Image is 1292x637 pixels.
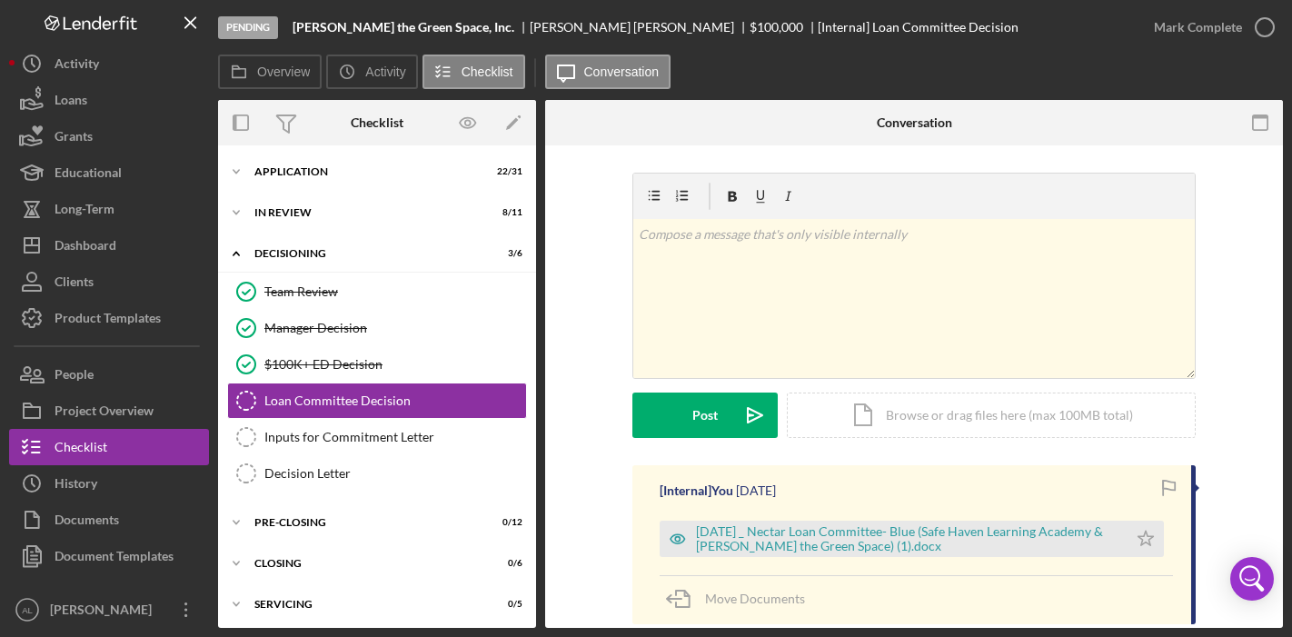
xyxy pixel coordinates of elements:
div: 0 / 6 [490,558,522,569]
a: Decision Letter [227,455,527,492]
div: [PERSON_NAME] [PERSON_NAME] [530,20,750,35]
div: Open Intercom Messenger [1230,557,1274,601]
div: In Review [254,207,477,218]
label: Activity [365,65,405,79]
div: Servicing [254,599,477,610]
div: Mark Complete [1154,9,1242,45]
div: 3 / 6 [490,248,522,259]
button: Documents [9,502,209,538]
b: [PERSON_NAME] the Green Space, Inc. [293,20,514,35]
button: Long-Term [9,191,209,227]
div: Long-Term [55,191,114,232]
div: Loans [55,82,87,123]
label: Checklist [462,65,513,79]
div: Checklist [351,115,403,130]
button: Conversation [545,55,671,89]
div: 22 / 31 [490,166,522,177]
div: Loan Committee Decision [264,393,526,408]
div: Pending [218,16,278,39]
div: Clients [55,264,94,304]
div: $100,000 [750,20,803,35]
button: Checklist [9,429,209,465]
div: Project Overview [55,393,154,433]
button: Overview [218,55,322,89]
button: Grants [9,118,209,154]
div: History [55,465,97,506]
div: Document Templates [55,538,174,579]
div: Team Review [264,284,526,299]
div: People [55,356,94,397]
div: 0 / 5 [490,599,522,610]
div: Decisioning [254,248,477,259]
text: AL [22,605,33,615]
button: Move Documents [660,576,823,622]
div: Post [692,393,718,438]
div: [Internal] You [660,483,733,498]
div: Activity [55,45,99,86]
div: [DATE] _ Nectar Loan Committee- Blue (Safe Haven Learning Academy & [PERSON_NAME] the Green Space... [696,524,1118,553]
div: 8 / 11 [490,207,522,218]
div: Documents [55,502,119,542]
time: 2025-08-25 19:32 [736,483,776,498]
label: Overview [257,65,310,79]
label: Conversation [584,65,660,79]
div: $100K+ ED Decision [264,357,526,372]
button: Document Templates [9,538,209,574]
a: Team Review [227,274,527,310]
button: AL[PERSON_NAME] [9,592,209,628]
a: Inputs for Commitment Letter [227,419,527,455]
div: [Internal] Loan Committee Decision [818,20,1019,35]
a: $100K+ ED Decision [227,346,527,383]
button: Project Overview [9,393,209,429]
div: Product Templates [55,300,161,341]
div: Pre-Closing [254,517,477,528]
button: Activity [326,55,417,89]
a: Manager Decision [227,310,527,346]
div: Inputs for Commitment Letter [264,430,526,444]
button: Mark Complete [1136,9,1283,45]
button: Activity [9,45,209,82]
div: Application [254,166,477,177]
div: Dashboard [55,227,116,268]
button: Product Templates [9,300,209,336]
button: People [9,356,209,393]
button: Checklist [422,55,525,89]
div: [PERSON_NAME] [45,592,164,632]
div: Educational [55,154,122,195]
a: Loan Committee Decision [227,383,527,419]
div: Decision Letter [264,466,526,481]
button: Dashboard [9,227,209,264]
div: Checklist [55,429,107,470]
button: History [9,465,209,502]
span: Move Documents [705,591,805,606]
div: Grants [55,118,93,159]
button: Loans [9,82,209,118]
div: Conversation [877,115,952,130]
div: Closing [254,558,477,569]
button: Clients [9,264,209,300]
div: Manager Decision [264,321,526,335]
button: Educational [9,154,209,191]
div: 0 / 12 [490,517,522,528]
button: [DATE] _ Nectar Loan Committee- Blue (Safe Haven Learning Academy & [PERSON_NAME] the Green Space... [660,521,1164,557]
button: Post [632,393,778,438]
